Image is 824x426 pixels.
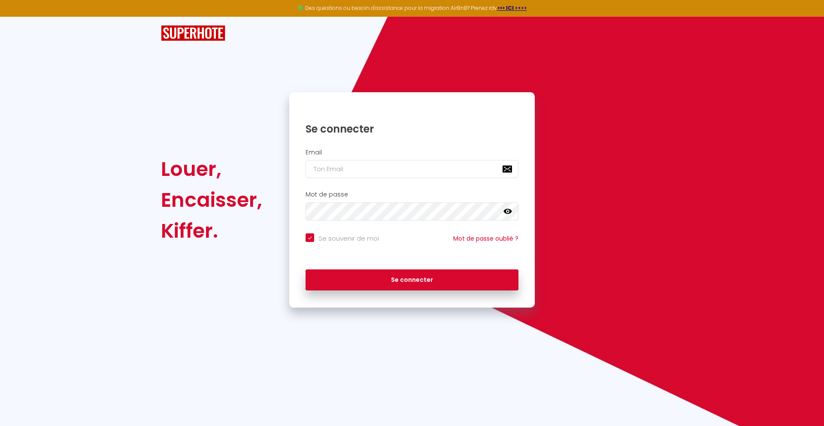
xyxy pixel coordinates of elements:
div: Louer, [161,154,262,184]
a: Mot de passe oublié ? [453,234,518,243]
input: Ton Email [306,160,518,178]
h2: Mot de passe [306,191,518,198]
h2: Email [306,149,518,156]
a: >>> ICI <<<< [497,4,527,12]
div: Encaisser, [161,184,262,215]
h1: Se connecter [306,122,518,136]
button: Se connecter [306,269,518,291]
img: SuperHote logo [161,25,225,41]
div: Kiffer. [161,215,262,246]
